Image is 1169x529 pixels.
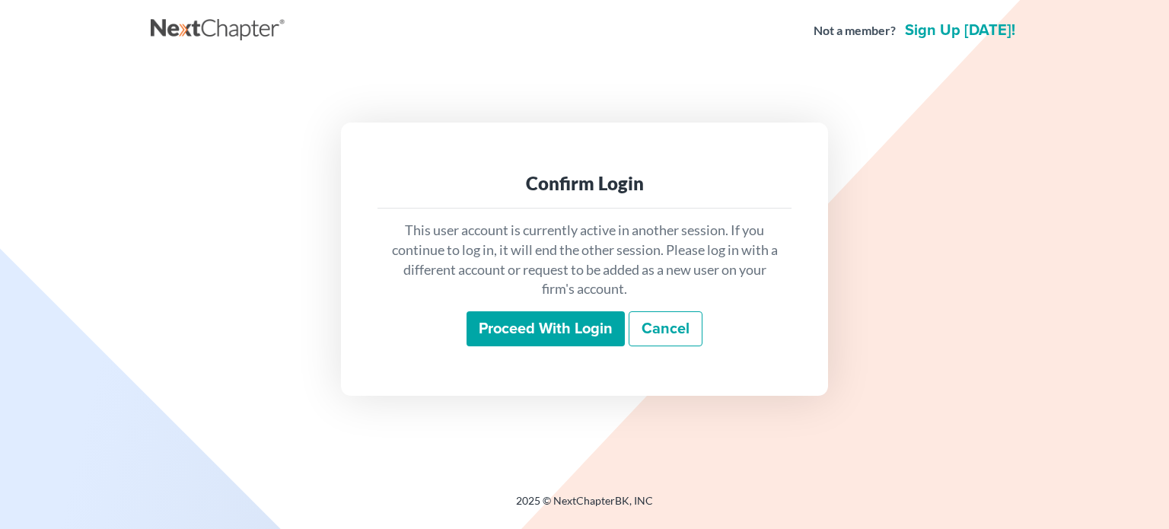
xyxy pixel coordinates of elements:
p: This user account is currently active in another session. If you continue to log in, it will end ... [390,221,779,299]
input: Proceed with login [467,311,625,346]
div: 2025 © NextChapterBK, INC [151,493,1018,521]
a: Cancel [629,311,702,346]
strong: Not a member? [814,22,896,40]
div: Confirm Login [390,171,779,196]
a: Sign up [DATE]! [902,23,1018,38]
